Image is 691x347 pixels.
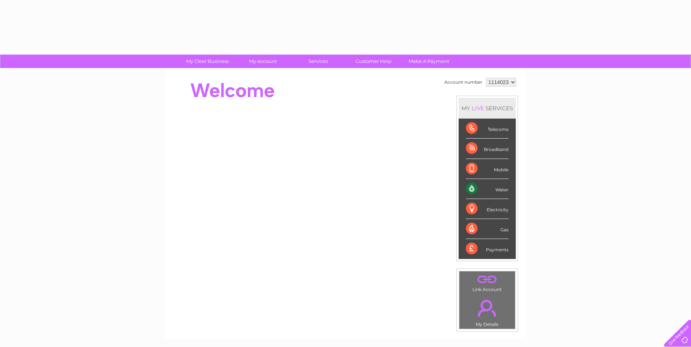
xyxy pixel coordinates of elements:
td: My Details [459,294,515,329]
a: Make A Payment [399,55,459,68]
td: Account number [443,76,484,88]
div: Mobile [466,159,509,179]
a: My Clear Business [177,55,237,68]
a: . [461,273,513,286]
td: Link Account [459,271,515,294]
div: Electricity [466,199,509,219]
div: LIVE [470,105,486,112]
a: My Account [233,55,293,68]
div: Water [466,179,509,199]
a: Customer Help [343,55,404,68]
a: Services [288,55,348,68]
div: MY SERVICES [459,98,516,119]
div: Broadband [466,139,509,159]
a: . [461,295,513,321]
div: Gas [466,219,509,239]
div: Telecoms [466,119,509,139]
div: Payments [466,239,509,259]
